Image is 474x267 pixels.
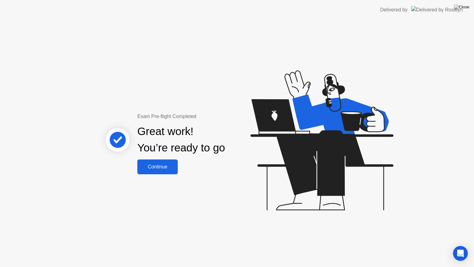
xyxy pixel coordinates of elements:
[453,246,468,261] div: Open Intercom Messenger
[137,113,265,120] div: Exam Pre-flight Completed
[454,5,469,10] img: Close
[139,164,176,170] div: Continue
[380,6,408,14] div: Delivered by
[411,6,463,13] img: Delivered by Rosalyn
[137,159,178,174] button: Continue
[137,123,225,156] div: Great work! You’re ready to go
